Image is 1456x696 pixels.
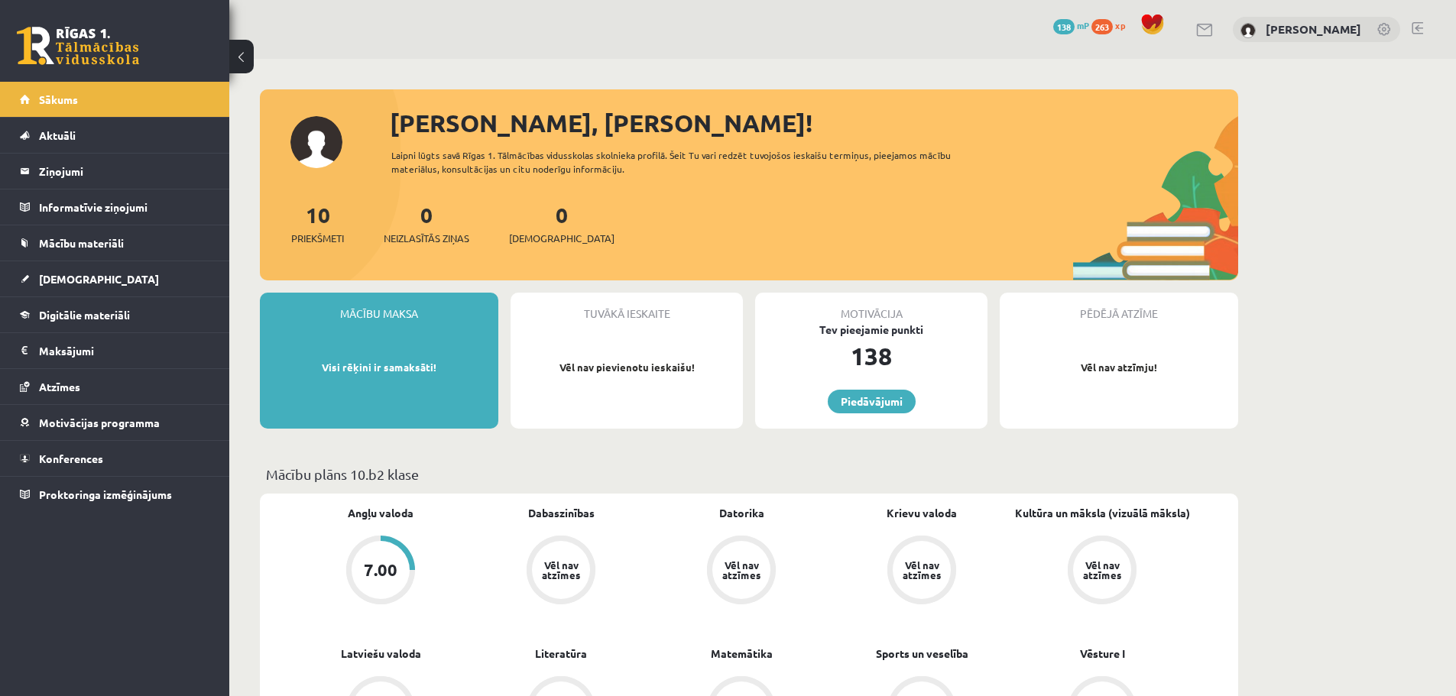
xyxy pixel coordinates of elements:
[540,560,582,580] div: Vēl nav atzīmes
[1007,360,1231,375] p: Vēl nav atzīmju!
[471,536,651,607] a: Vēl nav atzīmes
[511,293,743,322] div: Tuvākā ieskaite
[39,452,103,465] span: Konferences
[384,201,469,246] a: 0Neizlasītās ziņas
[20,82,210,117] a: Sākums
[876,646,968,662] a: Sports un veselība
[509,231,615,246] span: [DEMOGRAPHIC_DATA]
[39,128,76,142] span: Aktuāli
[20,405,210,440] a: Motivācijas programma
[1080,646,1125,662] a: Vēsture I
[20,441,210,476] a: Konferences
[1053,19,1089,31] a: 138 mP
[1000,293,1238,322] div: Pēdējā atzīme
[39,487,172,501] span: Proktoringa izmēģinājums
[518,360,735,375] p: Vēl nav pievienotu ieskaišu!
[384,231,469,246] span: Neizlasītās ziņas
[391,148,978,176] div: Laipni lūgts savā Rīgas 1. Tālmācības vidusskolas skolnieka profilā. Šeit Tu vari redzēt tuvojošo...
[341,646,421,662] a: Latviešu valoda
[291,231,344,246] span: Priekšmeti
[348,505,413,521] a: Angļu valoda
[887,505,957,521] a: Krievu valoda
[39,380,80,393] span: Atzīmes
[509,201,615,246] a: 0[DEMOGRAPHIC_DATA]
[755,338,987,374] div: 138
[651,536,832,607] a: Vēl nav atzīmes
[828,390,916,413] a: Piedāvājumi
[266,464,1232,484] p: Mācību plāns 10.b2 klase
[17,27,139,65] a: Rīgas 1. Tālmācības vidusskola
[291,201,344,246] a: 10Priekšmeti
[20,369,210,404] a: Atzīmes
[720,560,763,580] div: Vēl nav atzīmes
[20,261,210,296] a: [DEMOGRAPHIC_DATA]
[535,646,587,662] a: Literatūra
[290,536,471,607] a: 7.00
[1077,19,1089,31] span: mP
[20,225,210,261] a: Mācību materiāli
[39,333,210,368] legend: Maksājumi
[832,536,1012,607] a: Vēl nav atzīmes
[20,189,210,225] a: Informatīvie ziņojumi
[39,272,159,286] span: [DEMOGRAPHIC_DATA]
[528,505,595,521] a: Dabaszinības
[20,477,210,512] a: Proktoringa izmēģinājums
[20,297,210,332] a: Digitālie materiāli
[1081,560,1124,580] div: Vēl nav atzīmes
[364,562,397,578] div: 7.00
[1115,19,1125,31] span: xp
[1240,23,1256,38] img: Kristers Raginskis
[39,236,124,250] span: Mācību materiāli
[39,308,130,322] span: Digitālie materiāli
[20,333,210,368] a: Maksājumi
[719,505,764,521] a: Datorika
[39,189,210,225] legend: Informatīvie ziņojumi
[390,105,1238,141] div: [PERSON_NAME], [PERSON_NAME]!
[39,154,210,189] legend: Ziņojumi
[268,360,491,375] p: Visi rēķini ir samaksāti!
[755,293,987,322] div: Motivācija
[1091,19,1133,31] a: 263 xp
[20,154,210,189] a: Ziņojumi
[755,322,987,338] div: Tev pieejamie punkti
[39,92,78,106] span: Sākums
[1266,21,1361,37] a: [PERSON_NAME]
[900,560,943,580] div: Vēl nav atzīmes
[20,118,210,153] a: Aktuāli
[1015,505,1190,521] a: Kultūra un māksla (vizuālā māksla)
[39,416,160,429] span: Motivācijas programma
[711,646,773,662] a: Matemātika
[1012,536,1192,607] a: Vēl nav atzīmes
[1053,19,1075,34] span: 138
[260,293,498,322] div: Mācību maksa
[1091,19,1113,34] span: 263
